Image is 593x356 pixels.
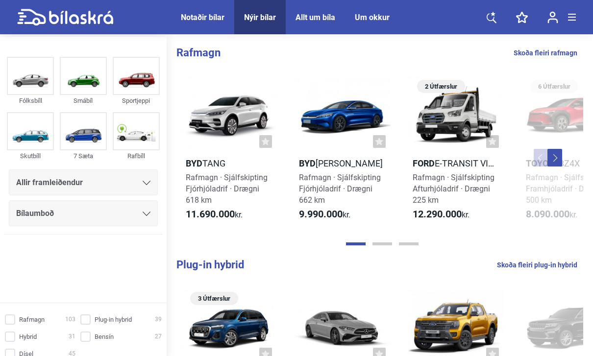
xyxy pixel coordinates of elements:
[16,207,54,220] span: Bílaumboð
[547,11,558,24] img: user-login.svg
[155,332,162,342] span: 27
[535,80,573,93] span: 6 Útfærslur
[95,314,132,325] span: Plug-in hybrid
[299,173,381,205] span: Rafmagn · Sjálfskipting Fjórhjóladrif · Drægni 662 km
[296,13,335,22] a: Allt um bíla
[186,158,202,168] b: BYD
[408,158,504,169] h2: E-Transit vinnuflokkabíll 425 L3H1
[534,149,548,166] button: Previous
[497,259,577,271] a: Skoða fleiri plug-in hybrid
[60,95,107,106] div: Smábíl
[65,314,75,325] span: 103
[299,209,350,220] span: kr.
[195,292,233,305] span: 3 Útfærslur
[113,95,160,106] div: Sportjeppi
[181,13,224,22] a: Notaðir bílar
[113,150,160,162] div: Rafbíll
[176,47,221,59] b: Rafmagn
[186,173,268,205] span: Rafmagn · Sjálfskipting Fjórhjóladrif · Drægni 618 km
[16,176,83,190] span: Allir framleiðendur
[372,242,392,245] button: Page 2
[526,208,569,220] b: 8.090.000
[186,208,235,220] b: 11.690.000
[181,158,277,169] h2: Tang
[346,242,366,245] button: Page 1
[186,209,243,220] span: kr.
[7,95,54,106] div: Fólksbíll
[547,149,562,166] button: Next
[514,47,577,59] a: Skoða fleiri rafmagn
[155,314,162,325] span: 39
[413,209,469,220] span: kr.
[399,242,419,245] button: Page 3
[299,158,316,168] b: BYD
[413,158,435,168] b: Ford
[19,314,45,325] span: Rafmagn
[526,209,577,220] span: kr.
[422,80,460,93] span: 2 Útfærslur
[181,76,277,229] a: BYDTangRafmagn · SjálfskiptingFjórhjóladrif · Drægni 618 km11.690.000kr.
[413,208,462,220] b: 12.290.000
[176,259,244,271] b: Plug-in hybrid
[95,332,114,342] span: Bensín
[413,173,494,205] span: Rafmagn · Sjálfskipting Afturhjóladrif · Drægni 225 km
[244,13,276,22] a: Nýir bílar
[7,150,54,162] div: Skutbíll
[408,76,504,229] a: 2 ÚtfærslurFordE-Transit vinnuflokkabíll 425 L3H1Rafmagn · SjálfskiptingAfturhjóladrif · Drægni 2...
[60,150,107,162] div: 7 Sæta
[19,332,37,342] span: Hybrid
[295,76,390,229] a: BYD[PERSON_NAME]Rafmagn · SjálfskiptingFjórhjóladrif · Drægni 662 km9.990.000kr.
[295,158,390,169] h2: [PERSON_NAME]
[526,158,559,168] b: Toyota
[69,332,75,342] span: 31
[299,208,343,220] b: 9.990.000
[355,13,390,22] a: Um okkur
